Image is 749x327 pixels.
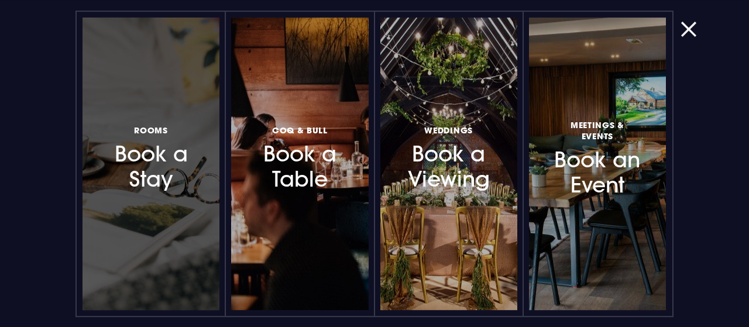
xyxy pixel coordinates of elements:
[108,123,194,192] h3: Book a Stay
[529,18,666,310] a: Meetings & EventsBook an Event
[272,125,328,136] span: Coq & Bull
[134,125,168,136] span: Rooms
[554,119,641,142] span: Meetings & Events
[380,18,517,310] a: WeddingsBook a Viewing
[424,125,473,136] span: Weddings
[406,123,492,192] h3: Book a Viewing
[231,18,368,310] a: Coq & BullBook a Table
[554,117,641,198] h3: Book an Event
[83,18,219,310] a: RoomsBook a Stay
[256,123,343,192] h3: Book a Table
